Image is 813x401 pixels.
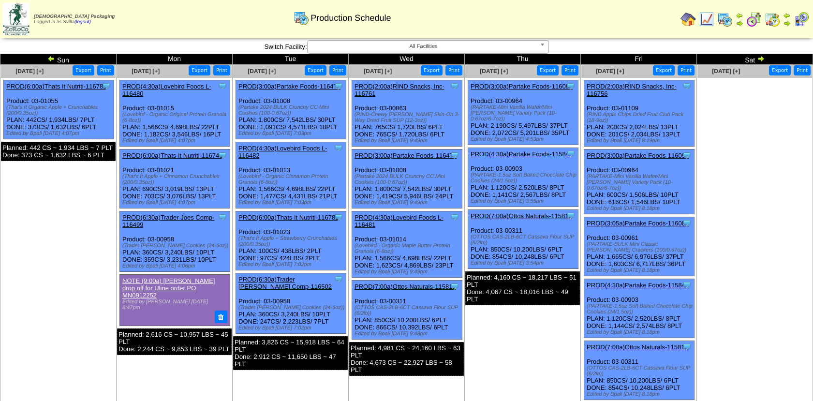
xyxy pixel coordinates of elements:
[47,55,55,62] img: arrowleft.gif
[6,131,114,136] div: Edited by Bpali [DATE] 4:07pm
[238,131,346,136] div: Edited by Bpali [DATE] 7:03pm
[562,65,578,75] button: Print
[746,12,762,27] img: calendarblend.gif
[794,12,809,27] img: calendarcustomer.gif
[120,80,230,147] div: Product: 03-01015 PLAN: 1,566CS / 4,698LBS / 22PLT DONE: 1,182CS / 3,546LBS / 16PLT
[471,83,573,90] a: PROD(3:00a)Partake Foods-116083
[699,12,714,27] img: line_graph.gif
[584,341,695,400] div: Product: 03-00311 PLAN: 850CS / 10,200LBS / 6PLT DONE: 854CS / 10,248LBS / 6PLT
[218,212,227,222] img: Tooltip
[236,211,346,270] div: Product: 03-01023 PLAN: 100CS / 438LBS / 2PLT DONE: 97CS / 424LBS / 2PLT
[4,80,114,139] div: Product: 03-01055 PLAN: 442CS / 1,934LBS / 7PLT DONE: 373CS / 1,632LBS / 6PLT
[0,54,117,65] td: Sun
[450,212,459,222] img: Tooltip
[587,241,694,253] div: (PARTAKE-BULK Mini Classic [PERSON_NAME] Crackers (100/0.67oz))
[334,81,343,91] img: Tooltip
[355,305,462,316] div: (OTTOS CAS-2LB-6CT Cassava Flour SUP (6/2lb))
[218,81,227,91] img: Tooltip
[587,343,688,351] a: PROD(7:00a)Ottos Naturals-115813
[445,65,462,75] button: Print
[712,68,740,74] a: [DATE] [+]
[450,81,459,91] img: Tooltip
[122,243,230,249] div: (Trader [PERSON_NAME] Cookies (24-6oz))
[238,83,340,90] a: PROD(3:00a)Partake Foods-116476
[213,65,230,75] button: Print
[34,14,115,25] span: Logged in as Svilla
[329,65,346,75] button: Print
[584,279,695,338] div: Product: 03-00903 PLAN: 1,120CS / 2,520LBS / 8PLT DONE: 1,144CS / 2,574LBS / 8PLT
[783,12,791,19] img: arrowleft.gif
[248,68,276,74] span: [DATE] [+]
[233,336,348,370] div: Planned: 3,826 CS ~ 15,918 LBS ~ 64 PLT Done: 2,912 CS ~ 11,650 LBS ~ 47 PLT
[480,68,508,74] span: [DATE] [+]
[587,329,694,335] div: Edited by Bpali [DATE] 8:18pm
[6,83,106,90] a: PROD(6:00a)Thats It Nutriti-116781
[471,150,573,158] a: PROD(4:30a)Partake Foods-115840
[680,12,696,27] img: home.gif
[334,274,343,284] img: Tooltip
[717,12,733,27] img: calendarprod.gif
[122,214,214,228] a: PROD(6:30a)Trader Joes Comp-116499
[355,174,462,185] div: (Partake 2024 BULK Crunchy CC Mini Cookies (100-0.67oz))
[122,263,230,269] div: Edited by Bpali [DATE] 4:06pm
[587,138,694,144] div: Edited by Bpali [DATE] 8:19pm
[334,212,343,222] img: Tooltip
[132,68,160,74] a: [DATE] [+]
[334,143,343,153] img: Tooltip
[465,54,581,65] td: Thu
[238,214,339,221] a: PROD(6:00a)Thats It Nutriti-116782
[587,112,694,123] div: (RIND Apple Chips Dried Fruit Club Pack (18-9oz))
[587,282,689,289] a: PROD(4:30a)Partake Foods-115841
[421,65,443,75] button: Export
[117,328,232,355] div: Planned: 2,616 CS ~ 10,957 LBS ~ 45 PLT Done: 2,244 CS ~ 9,853 LBS ~ 39 PLT
[757,55,765,62] img: arrowright.gif
[352,149,462,208] div: Product: 03-01008 PLAN: 1,800CS / 7,542LBS / 30PLT DONE: 1,419CS / 5,946LBS / 24PLT
[294,10,309,26] img: calendarprod.gif
[73,65,94,75] button: Export
[310,13,391,23] span: Production Schedule
[587,267,694,273] div: Edited by Bpali [DATE] 8:18pm
[238,325,346,331] div: Edited by Bpali [DATE] 7:02pm
[236,142,346,208] div: Product: 03-01013 PLAN: 1,566CS / 4,698LBS / 22PLT DONE: 1,477CS / 4,431LBS / 21PLT
[97,65,114,75] button: Print
[697,54,813,65] td: Sat
[584,80,695,147] div: Product: 03-01109 PLAN: 200CS / 2,024LBS / 13PLT DONE: 201CS / 2,034LBS / 13PLT
[468,80,578,145] div: Product: 03-00964 PLAN: 2,190CS / 5,497LBS / 37PLT DONE: 2,072CS / 5,201LBS / 35PLT
[584,149,695,214] div: Product: 03-00964 PLAN: 600CS / 1,506LBS / 10PLT DONE: 616CS / 1,546LBS / 10PLT
[471,212,572,220] a: PROD(7:00a)Ottos Naturals-115812
[3,3,30,35] img: zoroco-logo-small.webp
[355,214,443,228] a: PROD(4:30a)Lovebird Foods L-116481
[471,104,578,122] div: (PARTAKE-Mini Vanilla Wafer/Mini [PERSON_NAME] Variety Pack (10-0.67oz/6-7oz))
[352,80,462,147] div: Product: 03-00863 PLAN: 765CS / 1,720LBS / 6PLT DONE: 765CS / 1,720LBS / 6PLT
[233,54,349,65] td: Tue
[122,174,230,185] div: (That's It Apple + Cinnamon Crunchables (200/0.35oz))
[587,303,694,315] div: (PARTAKE-1.5oz Soft Baked Chocolate Chip Cookies (24/1.5oz))
[238,236,346,247] div: (That's It Apple + Strawberry Crunchables (200/0.35oz))
[471,260,578,266] div: Edited by Bpali [DATE] 3:54pm
[355,331,462,337] div: Edited by Bpali [DATE] 9:48pm
[566,149,576,159] img: Tooltip
[122,152,222,159] a: PROD(6:00a)Thats It Nutriti-116746
[471,172,578,184] div: (PARTAKE-1.5oz Soft Baked Chocolate Chip Cookies (24/1.5oz))
[682,280,692,290] img: Tooltip
[34,14,115,19] span: [DEMOGRAPHIC_DATA] Packaging
[566,211,576,221] img: Tooltip
[120,211,230,272] div: Product: 03-00958 PLAN: 360CS / 3,240LBS / 10PLT DONE: 359CS / 3,231LBS / 10PLT
[682,218,692,228] img: Tooltip
[120,149,230,208] div: Product: 03-01021 PLAN: 690CS / 3,019LBS / 13PLT DONE: 703CS / 3,076LBS / 13PLT
[584,217,695,276] div: Product: 03-00961 PLAN: 1,665CS / 6,976LBS / 37PLT DONE: 1,603CS / 6,717LBS / 36PLT
[587,152,689,159] a: PROD(3:00a)Partake Foods-116093
[364,68,392,74] a: [DATE] [+]
[74,19,91,25] a: (logout)
[736,19,743,27] img: arrowright.gif
[581,54,697,65] td: Fri
[122,200,230,206] div: Edited by Bpali [DATE] 4:07pm
[653,65,675,75] button: Export
[238,145,327,159] a: PROD(4:30a)Lovebird Foods L-116482
[238,276,332,290] a: PROD(6:30a)Trader [PERSON_NAME] Comp-116502
[352,281,462,340] div: Product: 03-00311 PLAN: 850CS / 10,200LBS / 6PLT DONE: 866CS / 10,392LBS / 6PLT
[471,136,578,142] div: Edited by Bpali [DATE] 4:53pm
[587,83,677,97] a: PROD(2:00a)RIND Snacks, Inc-116756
